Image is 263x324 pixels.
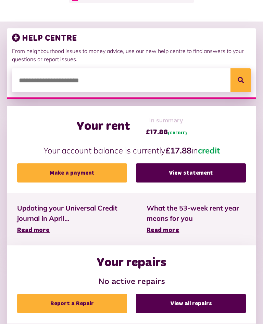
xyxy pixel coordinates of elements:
span: (CREDIT) [168,132,187,136]
a: View statement [136,164,246,183]
p: Your account balance is currently in [17,145,246,157]
a: Make a payment [17,164,127,183]
span: Updating your Universal Credit journal in April... [17,203,126,224]
a: View all repairs [136,294,246,313]
h3: No active repairs [17,278,246,287]
h3: HELP CENTRE [12,34,251,44]
p: From neighbourhood issues to money advice, use our new help centre to find answers to your questi... [12,47,251,64]
span: £17.88 [146,127,187,138]
span: credit [198,146,220,156]
span: Read more [147,228,179,234]
strong: £17.88 [165,146,191,156]
a: Report a Repair [17,294,127,313]
span: What the 53-week rent year means for you [147,203,246,224]
span: In summary [146,117,187,126]
h2: Your repairs [97,256,166,271]
a: Updating your Universal Credit journal in April... Read more [17,203,126,235]
h2: Your rent [76,120,130,134]
span: Read more [17,228,50,234]
a: What the 53-week rent year means for you Read more [147,203,246,235]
